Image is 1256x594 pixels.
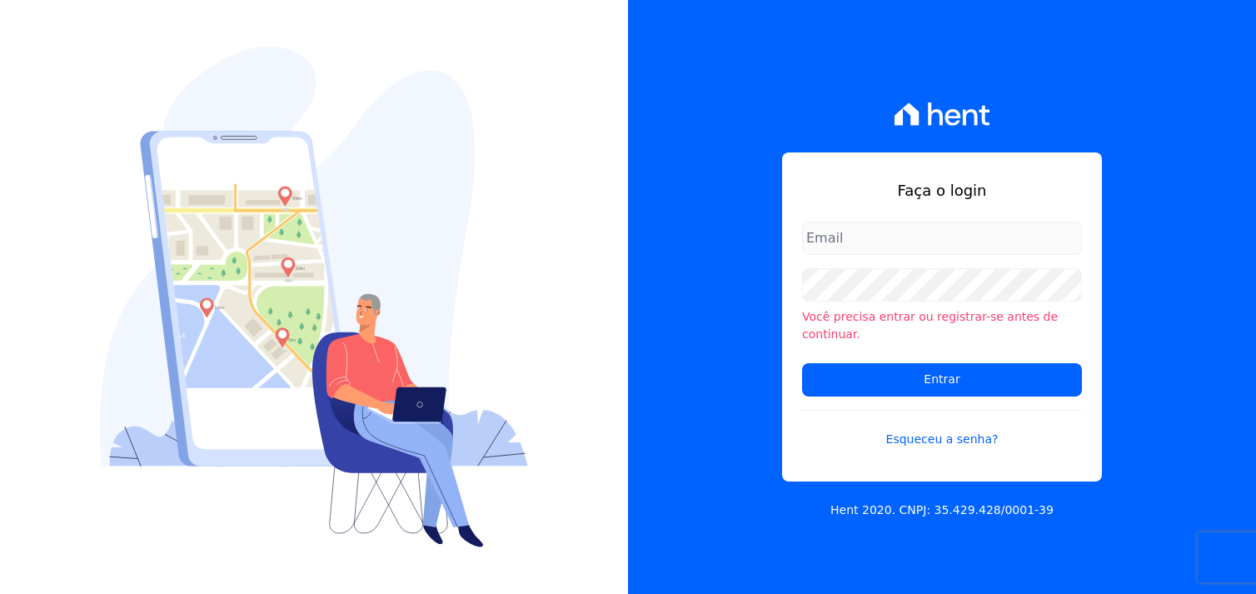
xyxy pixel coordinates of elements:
a: Esqueceu a senha? [802,410,1082,448]
input: Email [802,222,1082,255]
img: Login [100,47,528,547]
li: Você precisa entrar ou registrar-se antes de continuar. [802,308,1082,343]
p: Hent 2020. CNPJ: 35.429.428/0001-39 [830,502,1054,519]
input: Entrar [802,363,1082,397]
h1: Faça o login [802,179,1082,202]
